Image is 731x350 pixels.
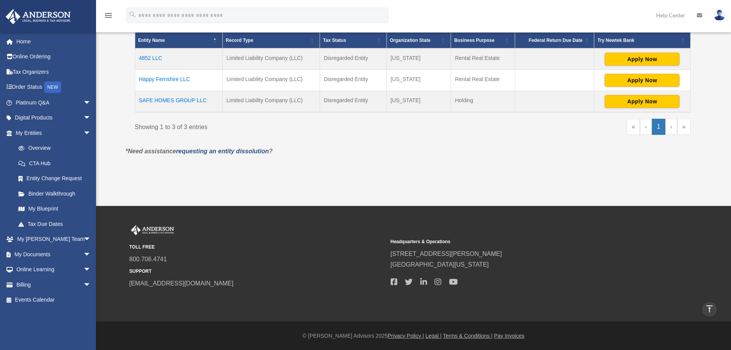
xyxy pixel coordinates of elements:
span: Organization State [390,38,431,43]
td: 4852 LLC [135,48,222,70]
a: menu [104,13,113,20]
th: Tax Status: Activate to sort [320,33,387,49]
span: arrow_drop_down [83,277,99,293]
a: Platinum Q&Aarrow_drop_down [5,95,103,110]
td: [US_STATE] [386,70,451,91]
a: My Documentsarrow_drop_down [5,247,103,262]
a: requesting an entity dissolution [176,148,269,154]
th: Federal Return Due Date: Activate to sort [515,33,594,49]
span: arrow_drop_down [83,247,99,262]
div: © [PERSON_NAME] Advisors 2025 [96,331,731,341]
th: Try Newtek Bank : Activate to sort [594,33,690,49]
a: My Entitiesarrow_drop_down [5,125,99,141]
span: arrow_drop_down [83,232,99,247]
a: Tax Due Dates [11,216,99,232]
i: search [128,10,137,19]
td: Disregarded Entity [320,70,387,91]
th: Business Purpose: Activate to sort [451,33,515,49]
span: arrow_drop_down [83,95,99,111]
button: Apply Now [605,95,680,108]
a: Tax Organizers [5,64,103,80]
td: Rental Real Estate [451,70,515,91]
i: vertical_align_top [705,304,714,314]
a: Order StatusNEW [5,80,103,95]
td: [US_STATE] [386,91,451,113]
a: 800.706.4741 [129,256,167,262]
td: SAFE HOMES GROUP LLC [135,91,222,113]
span: Business Purpose [454,38,494,43]
a: [STREET_ADDRESS][PERSON_NAME] [391,250,502,257]
a: CTA Hub [11,156,99,171]
td: Limited Liability Company (LLC) [222,91,320,113]
th: Record Type: Activate to sort [222,33,320,49]
a: Digital Productsarrow_drop_down [5,110,103,126]
div: Showing 1 to 3 of 3 entries [135,119,407,133]
i: menu [104,11,113,20]
a: Entity Change Request [11,171,99,186]
a: Online Learningarrow_drop_down [5,262,103,277]
td: Rental Real Estate [451,48,515,70]
td: Happy Fernshire LLC [135,70,222,91]
a: Billingarrow_drop_down [5,277,103,292]
td: Disregarded Entity [320,91,387,113]
span: arrow_drop_down [83,125,99,141]
img: Anderson Advisors Platinum Portal [129,225,176,235]
small: SUPPORT [129,267,385,275]
a: Legal | [426,333,442,339]
a: vertical_align_top [701,301,718,317]
td: Disregarded Entity [320,48,387,70]
a: Overview [11,141,95,156]
a: Previous [640,119,652,135]
img: Anderson Advisors Platinum Portal [3,9,73,24]
a: Privacy Policy | [388,333,424,339]
a: Home [5,34,103,49]
div: Try Newtek Bank [597,36,678,45]
a: Next [665,119,677,135]
a: Terms & Conditions | [443,333,492,339]
a: [EMAIL_ADDRESS][DOMAIN_NAME] [129,280,234,287]
td: Limited Liability Company (LLC) [222,48,320,70]
button: Apply Now [605,53,680,66]
small: Headquarters & Operations [391,238,646,246]
a: Online Ordering [5,49,103,65]
a: My Blueprint [11,201,99,217]
span: Record Type [226,38,254,43]
td: Limited Liability Company (LLC) [222,70,320,91]
a: Binder Walkthrough [11,186,99,201]
th: Entity Name: Activate to invert sorting [135,33,222,49]
span: arrow_drop_down [83,262,99,278]
div: NEW [44,81,61,93]
td: [US_STATE] [386,48,451,70]
a: 1 [652,119,665,135]
a: Last [677,119,691,135]
span: Federal Return Due Date [529,38,582,43]
a: First [627,119,640,135]
th: Organization State: Activate to sort [386,33,451,49]
td: Holding [451,91,515,113]
span: Tax Status [323,38,346,43]
span: Entity Name [138,38,165,43]
button: Apply Now [605,74,680,87]
a: Pay Invoices [494,333,524,339]
a: Events Calendar [5,292,103,308]
span: arrow_drop_down [83,110,99,126]
em: *Need assistance ? [126,148,273,154]
a: My [PERSON_NAME] Teamarrow_drop_down [5,232,103,247]
img: User Pic [714,10,725,21]
a: [GEOGRAPHIC_DATA][US_STATE] [391,261,489,268]
small: TOLL FREE [129,243,385,251]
